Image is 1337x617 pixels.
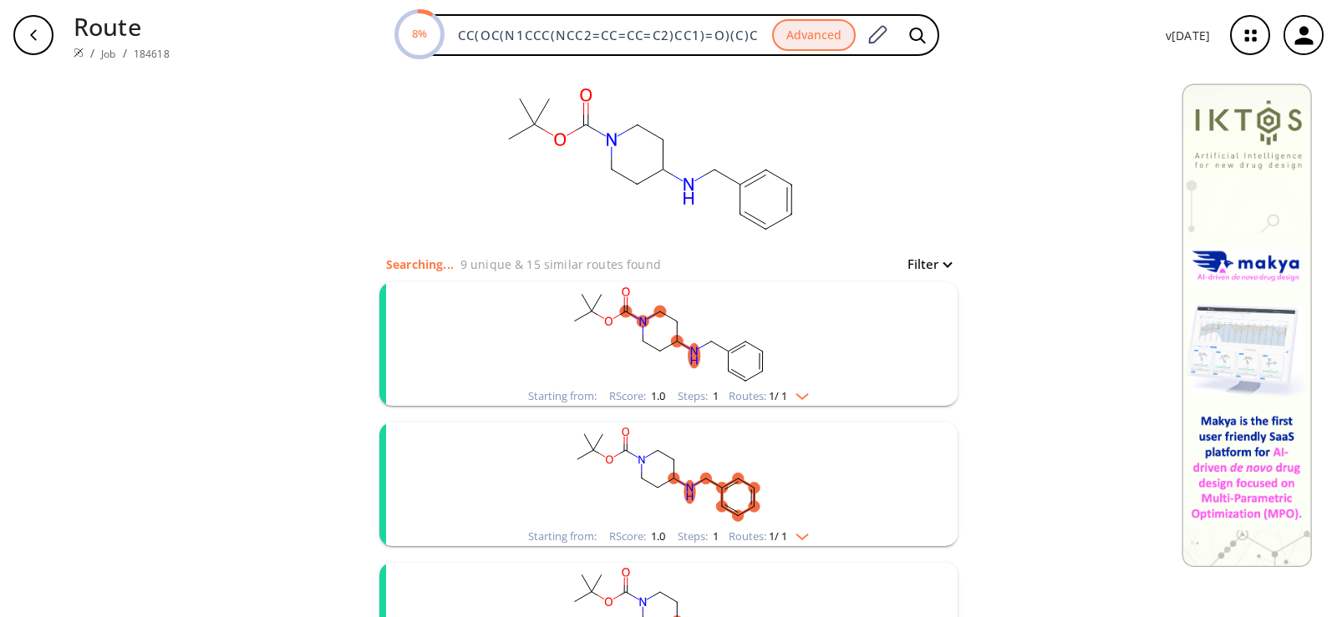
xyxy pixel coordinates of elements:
li: / [90,44,94,62]
img: Down [787,527,809,540]
span: 1 [710,388,719,403]
div: Routes: [729,531,809,542]
p: Route [74,8,170,44]
button: Filter [897,258,951,271]
p: Searching... [386,255,454,273]
span: 1 [710,528,719,544]
input: Enter SMILES [448,27,772,43]
svg: CC(C)(C)OC(=O)N1CCC(NCc2ccccc2)CC1 [451,422,886,527]
span: 1.0 [648,388,665,403]
li: / [123,44,127,62]
svg: CC(C)(C)OC(=O)N1CCC(NCc2ccccc2)CC1 [451,282,886,387]
div: Starting from: [528,391,597,402]
div: Steps : [678,531,719,542]
div: RScore : [609,391,665,402]
span: 1 / 1 [769,531,787,542]
p: 9 unique & 15 similar routes found [460,255,661,273]
span: 1 / 1 [769,391,787,402]
img: Down [787,387,809,400]
div: Routes: [729,391,809,402]
text: 8% [412,26,427,41]
p: v [DATE] [1166,27,1210,44]
a: Job [101,47,115,61]
img: Banner [1182,83,1312,567]
div: Starting from: [528,531,597,542]
span: 1.0 [648,528,665,544]
div: Steps : [678,391,719,402]
div: RScore : [609,531,665,542]
a: 184618 [134,47,170,61]
button: Advanced [772,19,856,52]
svg: CC(OC(N1CCC(NCC2=CC=CC=C2)CC1)=O)(C)C [483,70,817,254]
img: Spaya logo [74,48,84,58]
